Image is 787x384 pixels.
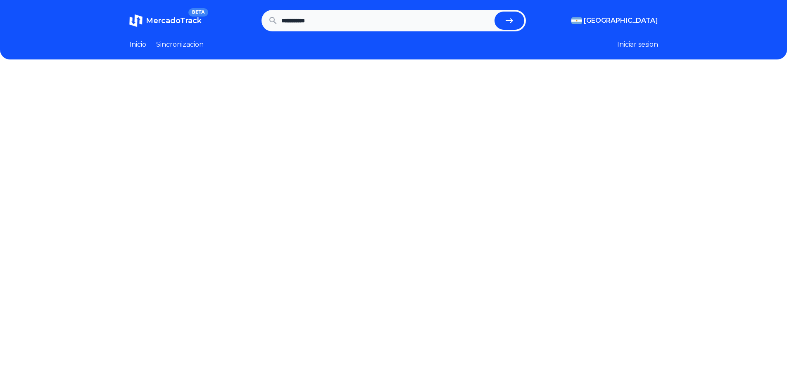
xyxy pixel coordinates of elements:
[617,40,658,50] button: Iniciar sesion
[584,16,658,26] span: [GEOGRAPHIC_DATA]
[146,16,202,25] span: MercadoTrack
[129,14,143,27] img: MercadoTrack
[156,40,204,50] a: Sincronizacion
[188,8,208,17] span: BETA
[129,40,146,50] a: Inicio
[129,14,202,27] a: MercadoTrackBETA
[571,16,658,26] button: [GEOGRAPHIC_DATA]
[571,17,582,24] img: Argentina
